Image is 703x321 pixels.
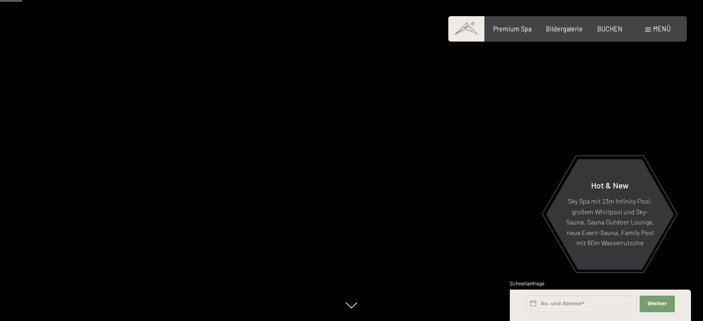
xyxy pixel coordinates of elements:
a: BUCHEN [597,25,623,33]
span: Menü [653,25,671,33]
a: Bildergalerie [546,25,583,33]
button: Weiter [640,296,675,312]
a: Hot & New Sky Spa mit 23m Infinity Pool, großem Whirlpool und Sky-Sauna, Sauna Outdoor Lounge, ne... [545,158,674,270]
span: Weiter [648,300,667,308]
span: Schnellanfrage [510,280,544,286]
span: Hot & New [591,180,629,190]
a: Premium Spa [493,25,532,33]
p: Sky Spa mit 23m Infinity Pool, großem Whirlpool und Sky-Sauna, Sauna Outdoor Lounge, neue Event-S... [566,196,654,248]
